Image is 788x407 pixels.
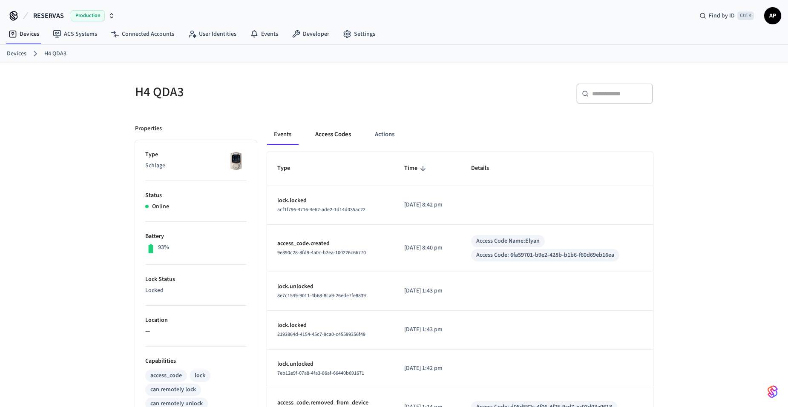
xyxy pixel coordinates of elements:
span: RESERVAS [33,11,64,21]
p: Battery [145,232,247,241]
a: H4 QDA3 [44,49,66,58]
a: Connected Accounts [104,26,181,42]
p: Status [145,191,247,200]
h5: H4 QDA3 [135,83,389,101]
button: AP [764,7,781,24]
p: lock.locked [277,321,384,330]
button: Events [267,124,298,145]
span: Type [277,162,301,175]
p: [DATE] 1:43 pm [404,325,451,334]
span: 5cf1f796-4716-4e62-ade2-1d14d035ac22 [277,206,365,213]
p: 93% [158,243,169,252]
div: Access Code: 6fa59701-b9e2-428b-b1b6-f60d69eb16ea [476,251,614,260]
a: Events [243,26,285,42]
a: Developer [285,26,336,42]
a: Devices [7,49,26,58]
div: Find by IDCtrl K [693,8,761,23]
button: Actions [368,124,401,145]
p: lock.locked [277,196,384,205]
div: can remotely lock [150,385,196,394]
p: [DATE] 8:40 pm [404,244,451,252]
div: access_code [150,371,182,380]
p: — [145,327,247,336]
span: Ctrl K [737,11,754,20]
p: Schlage [145,161,247,170]
p: Properties [135,124,162,133]
p: access_code.created [277,239,384,248]
span: 2193864d-4154-45c7-9ca0-c45599356f49 [277,331,365,338]
p: [DATE] 8:42 pm [404,201,451,209]
a: User Identities [181,26,243,42]
p: [DATE] 1:42 pm [404,364,451,373]
p: lock.unlocked [277,360,384,369]
img: Schlage Sense Smart Deadbolt with Camelot Trim, Front [225,150,247,172]
p: Online [152,202,169,211]
a: ACS Systems [46,26,104,42]
span: 7eb12e9f-07a8-4fa3-86af-66440b691671 [277,370,364,377]
span: Details [471,162,500,175]
a: Settings [336,26,382,42]
img: SeamLogoGradient.69752ec5.svg [768,385,778,398]
p: lock.unlocked [277,282,384,291]
span: 8e7c1549-9011-4b68-8ca9-26ede7fe8839 [277,292,366,299]
span: AP [765,8,780,23]
div: lock [195,371,205,380]
span: 9e390c28-8fd9-4a0c-b2ea-100226c66770 [277,249,366,256]
span: Production [71,10,105,21]
div: ant example [267,124,653,145]
p: Lock Status [145,275,247,284]
p: [DATE] 1:43 pm [404,287,451,295]
span: Find by ID [709,11,735,20]
p: Capabilities [145,357,247,366]
span: Time [404,162,429,175]
a: Devices [2,26,46,42]
p: Locked [145,286,247,295]
div: Access Code Name: Elyan [476,237,540,246]
button: Access Codes [308,124,358,145]
p: Location [145,316,247,325]
p: Type [145,150,247,159]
